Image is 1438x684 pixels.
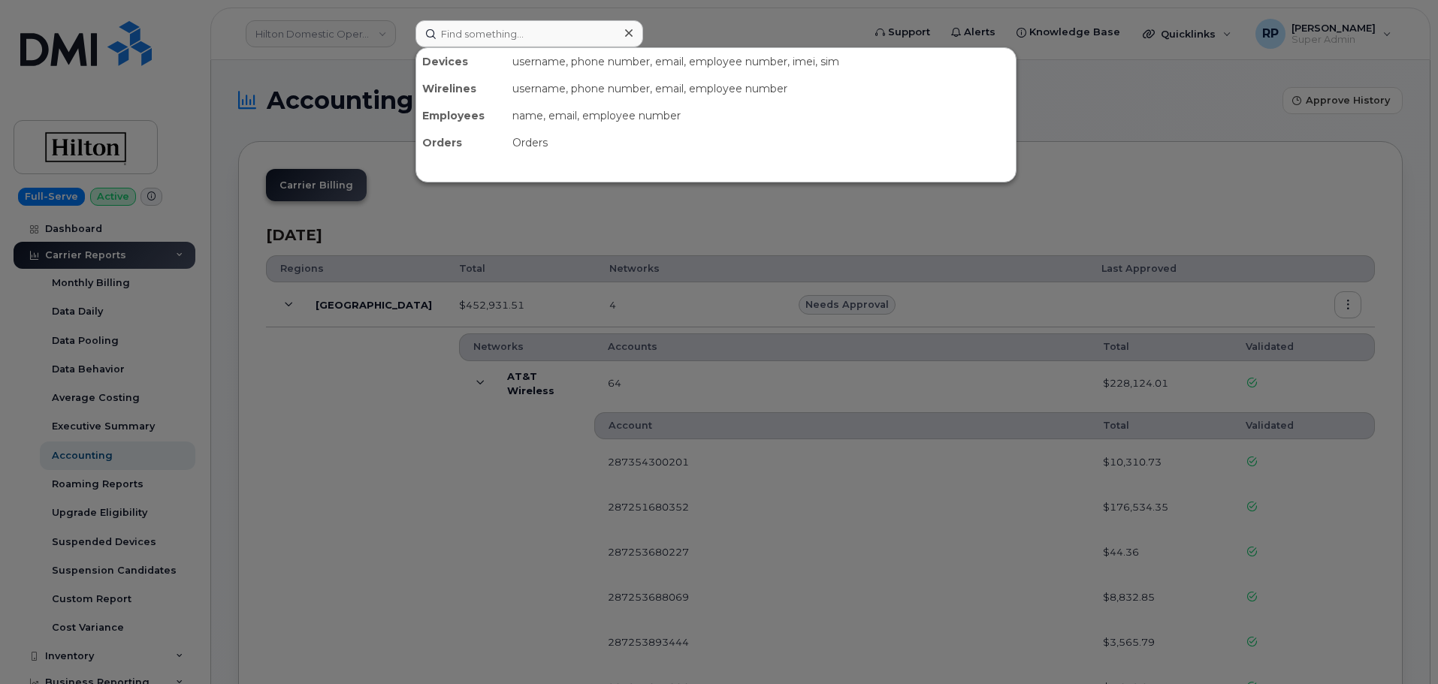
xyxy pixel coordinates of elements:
div: Employees [416,102,506,129]
div: Wirelines [416,75,506,102]
div: Orders [506,129,1016,156]
iframe: Messenger Launcher [1373,619,1427,673]
div: username, phone number, email, employee number, imei, sim [506,48,1016,75]
div: Devices [416,48,506,75]
div: username, phone number, email, employee number [506,75,1016,102]
div: name, email, employee number [506,102,1016,129]
div: Orders [416,129,506,156]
